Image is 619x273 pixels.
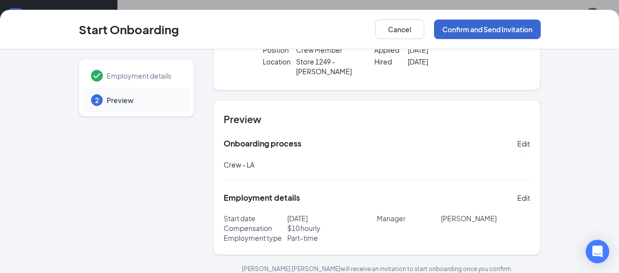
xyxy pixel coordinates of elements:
p: Employment type [224,233,288,243]
span: Crew - LA [224,160,254,169]
p: Start date [224,213,288,223]
button: Cancel [375,20,424,39]
p: [PERSON_NAME] [441,213,530,223]
h5: Onboarding process [224,138,301,149]
p: Part-time [287,233,377,243]
p: Location [263,57,296,66]
p: Store 1249 - [PERSON_NAME] [296,57,363,76]
span: Employment details [107,71,180,81]
h3: Start Onboarding [79,21,179,38]
button: Confirm and Send Invitation [434,20,541,39]
p: [DATE] [408,45,475,55]
svg: Checkmark [91,70,103,82]
p: Position [263,45,296,55]
p: Applied [374,45,408,55]
button: Edit [517,136,530,151]
h4: Preview [224,112,530,126]
span: Preview [107,95,180,105]
span: 2 [95,95,99,105]
span: Edit [517,193,530,203]
p: Manager [377,213,441,223]
p: Hired [374,57,408,66]
p: $ 10 hourly [287,223,377,233]
button: Edit [517,190,530,206]
p: [DATE] [287,213,377,223]
span: Edit [517,139,530,148]
div: Open Intercom Messenger [586,240,609,263]
p: [DATE] [408,57,475,66]
p: [PERSON_NAME] [PERSON_NAME] will receive an invitation to start onboarding once you confirm. [213,265,541,273]
p: Compensation [224,223,288,233]
p: Crew Member [296,45,363,55]
h5: Employment details [224,192,300,203]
